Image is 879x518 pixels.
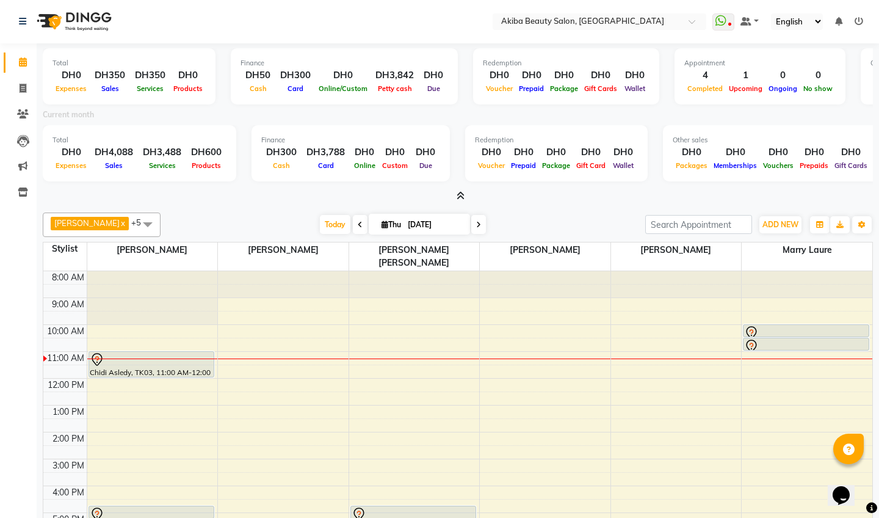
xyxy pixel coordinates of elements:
div: Chidi Asledy, TK03, 10:00 AM-10:30 AM, Single braids removal from [743,325,869,337]
span: Services [134,84,167,93]
div: Stylist [43,243,87,255]
div: DH300 [261,145,302,159]
div: DH0 [419,68,448,82]
div: DH0 [516,68,547,82]
span: [PERSON_NAME] [PERSON_NAME] [349,243,480,271]
span: [PERSON_NAME] [218,243,349,258]
span: Products [189,161,224,170]
span: Petty cash [375,84,415,93]
span: [PERSON_NAME] [87,243,218,258]
div: DH0 [379,145,411,159]
div: DH4,088 [90,145,138,159]
div: Finance [241,58,448,68]
span: Gift Cards [581,84,620,93]
span: Today [320,215,350,234]
span: Wallet [621,84,648,93]
span: Voucher [475,161,508,170]
input: Search Appointment [645,215,752,234]
div: 0 [800,68,836,82]
div: 8:00 AM [49,271,87,284]
span: Card [315,161,337,170]
span: Prepaid [516,84,547,93]
div: DH0 [711,145,760,159]
span: Online [351,161,378,170]
div: DH350 [90,68,130,82]
span: ADD NEW [762,220,798,229]
span: Products [170,84,206,93]
div: DH0 [170,68,206,82]
div: DH0 [797,145,831,159]
div: Appointment [684,58,836,68]
div: DH0 [673,145,711,159]
span: No show [800,84,836,93]
div: Total [52,135,226,145]
span: Wallet [610,161,637,170]
span: Gift Cards [831,161,870,170]
div: DH0 [573,145,609,159]
div: DH0 [316,68,371,82]
div: DH0 [475,145,508,159]
div: DH0 [52,145,90,159]
div: DH0 [483,68,516,82]
div: DH300 [275,68,316,82]
button: ADD NEW [759,216,801,233]
div: 12:00 PM [45,379,87,392]
span: [PERSON_NAME] [480,243,610,258]
span: [PERSON_NAME] [611,243,742,258]
div: 1 [726,68,765,82]
span: Completed [684,84,726,93]
span: Voucher [483,84,516,93]
div: DH3,788 [302,145,350,159]
div: Other sales [673,135,870,145]
div: DH3,842 [371,68,419,82]
div: 9:00 AM [49,298,87,311]
span: Expenses [52,84,90,93]
span: Online/Custom [316,84,371,93]
div: DH0 [831,145,870,159]
span: Memberships [711,161,760,170]
div: 3:00 PM [50,459,87,472]
span: Due [424,84,443,93]
div: DH0 [581,68,620,82]
div: 1:00 PM [50,406,87,418]
span: Packages [673,161,711,170]
div: [PERSON_NAME], TK01, 04:45 PM-05:15 PM, Single braids removal from [89,506,214,518]
div: DH0 [760,145,797,159]
div: 0 [765,68,800,82]
img: logo [31,4,115,38]
span: Ongoing [765,84,800,93]
span: Sales [102,161,126,170]
div: Chidi Asledy, TK03, 11:00 AM-12:00 PM, Weaves sew in with closure [89,352,214,377]
div: DH350 [130,68,170,82]
div: 4:00 PM [50,486,87,499]
span: Services [146,161,179,170]
div: DH0 [609,145,638,159]
span: Cash [247,84,270,93]
span: Custom [379,161,411,170]
div: DH0 [539,145,573,159]
span: Due [416,161,435,170]
div: DH600 [186,145,226,159]
div: Total [52,58,206,68]
span: Package [539,161,573,170]
div: Redemption [475,135,638,145]
div: DH3,488 [138,145,186,159]
div: Chidi Asledy, TK03, 10:30 AM-11:00 AM, Wash and blow dry [743,338,869,350]
div: Redemption [483,58,649,68]
div: DH0 [411,145,440,159]
iframe: chat widget [828,469,867,506]
span: +5 [131,217,150,227]
span: Package [547,84,581,93]
div: DH0 [547,68,581,82]
span: Thu [378,220,404,229]
div: DH0 [350,145,379,159]
div: Finance [261,135,440,145]
span: Gift Card [573,161,609,170]
a: x [120,218,125,228]
span: Vouchers [760,161,797,170]
input: 2025-09-04 [404,216,465,234]
span: Prepaids [797,161,831,170]
span: Cash [270,161,293,170]
span: Prepaid [508,161,539,170]
label: Current month [43,109,94,120]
